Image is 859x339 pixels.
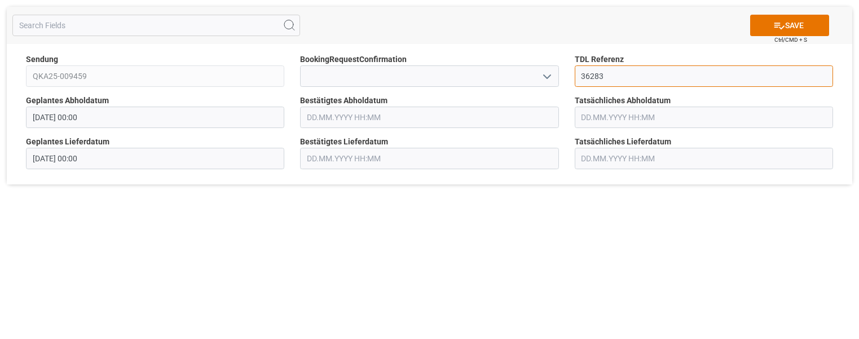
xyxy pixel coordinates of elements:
input: DD.MM.YYYY HH:MM [575,148,833,169]
span: Ctrl/CMD + S [774,36,807,44]
span: Bestätigtes Abholdatum [300,95,387,107]
input: DD.MM.YYYY HH:MM [300,107,558,128]
button: SAVE [750,15,829,36]
span: BookingRequestConfirmation [300,54,407,65]
span: Sendung [26,54,58,65]
span: Geplantes Abholdatum [26,95,109,107]
input: DD.MM.YYYY HH:MM [575,107,833,128]
span: Tatsächliches Lieferdatum [575,136,671,148]
span: Tatsächliches Abholdatum [575,95,671,107]
span: Geplantes Lieferdatum [26,136,109,148]
input: DD.MM.YYYY HH:MM [300,148,558,169]
span: Bestätigtes Lieferdatum [300,136,388,148]
input: DD.MM.YYYY HH:MM [26,148,284,169]
input: DD.MM.YYYY HH:MM [26,107,284,128]
button: open menu [538,68,554,85]
span: TDL Referenz [575,54,624,65]
input: Search Fields [12,15,300,36]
